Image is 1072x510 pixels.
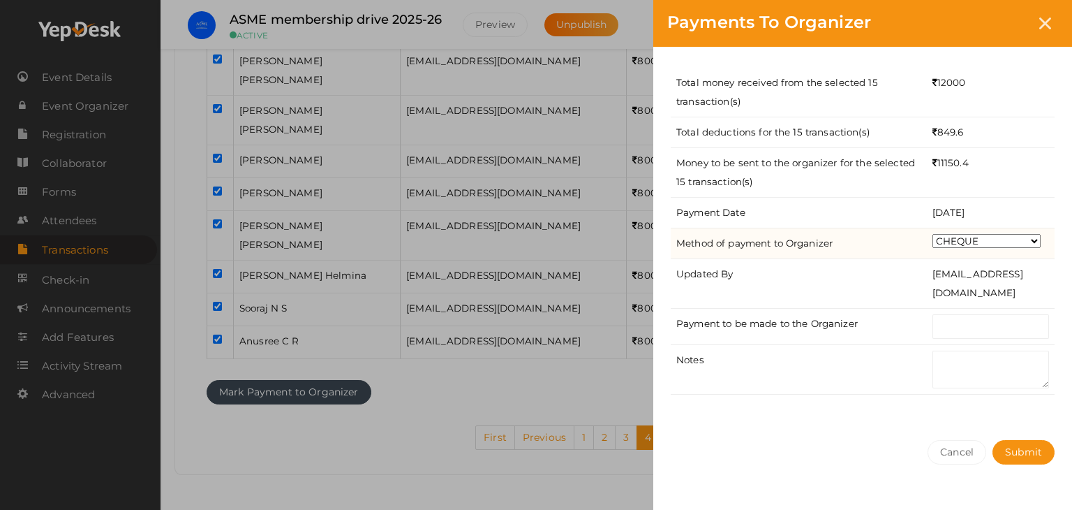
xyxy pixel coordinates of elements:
td: Method of payment to Organizer [671,228,927,258]
button: Cancel [928,440,986,465]
td: Payment to be made to the Organizer [671,308,927,344]
button: Submit [992,440,1055,465]
td: Money to be sent to the organizer for the selected 15 transaction(s) [671,147,927,197]
td: Total deductions for the 15 transaction(s) [671,117,927,147]
span: Submit [1005,446,1042,458]
td: 12000 [927,68,1055,117]
td: 11150.4 [927,147,1055,197]
td: Total money received from the selected 15 transaction(s) [671,68,927,117]
span: Payments To Organizer [667,12,871,32]
td: [EMAIL_ADDRESS][DOMAIN_NAME] [927,258,1055,308]
td: Payment Date [671,197,927,228]
td: Notes [671,344,927,394]
td: 849.6 [927,117,1055,147]
td: Updated By [671,258,927,308]
td: [DATE] [927,197,1055,228]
